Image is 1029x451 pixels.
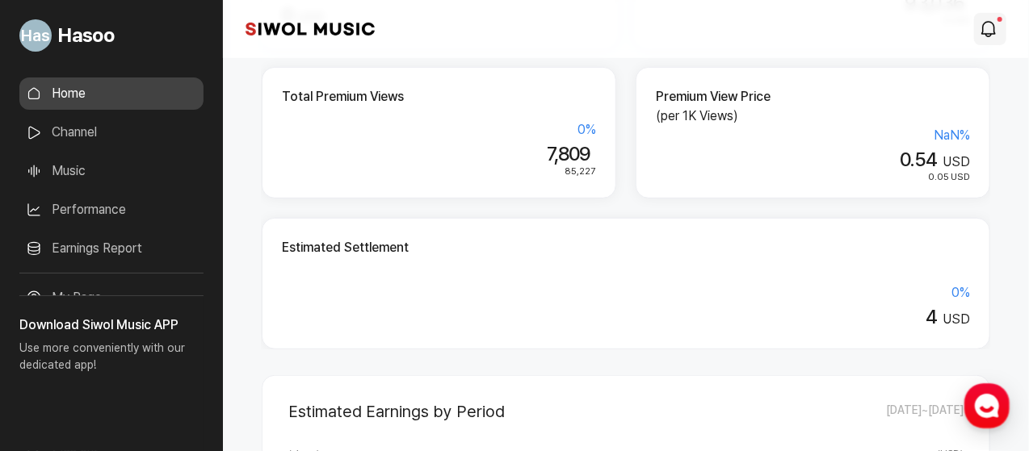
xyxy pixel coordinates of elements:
[656,87,970,106] h2: Premium View Price
[282,87,596,106] h2: Total Premium Views
[41,341,69,354] span: Home
[974,13,1006,45] a: modal.notifications
[19,116,204,148] a: Channel
[282,238,970,257] h2: Estimated Settlement
[547,142,591,165] span: 7,809
[929,171,950,182] span: 0.05
[926,305,938,328] span: 4
[282,283,970,303] div: 0 %
[656,106,970,126] p: (per 1K Views)
[58,21,115,50] span: Hasoo
[656,148,970,172] div: USD
[565,165,595,177] span: 85,227
[19,77,204,110] a: Home
[19,194,204,226] a: Performance
[900,148,938,171] span: 0.54
[19,282,204,314] a: My Page
[288,402,505,421] h2: Estimated Earnings by Period
[208,317,310,357] a: Settings
[282,120,596,140] div: 0 %
[656,170,970,185] div: USD
[19,335,204,386] p: Use more conveniently with our dedicated app!
[19,155,204,187] a: Music
[107,317,208,357] a: Messages
[134,342,182,355] span: Messages
[282,306,970,329] div: USD
[239,341,279,354] span: Settings
[886,402,964,421] span: [DATE] ~ [DATE]
[5,317,107,357] a: Home
[19,315,204,335] h3: Download Siwol Music APP
[19,232,204,265] a: Earnings Report
[19,13,204,58] a: Go to My Profile
[656,126,970,145] div: NaN %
